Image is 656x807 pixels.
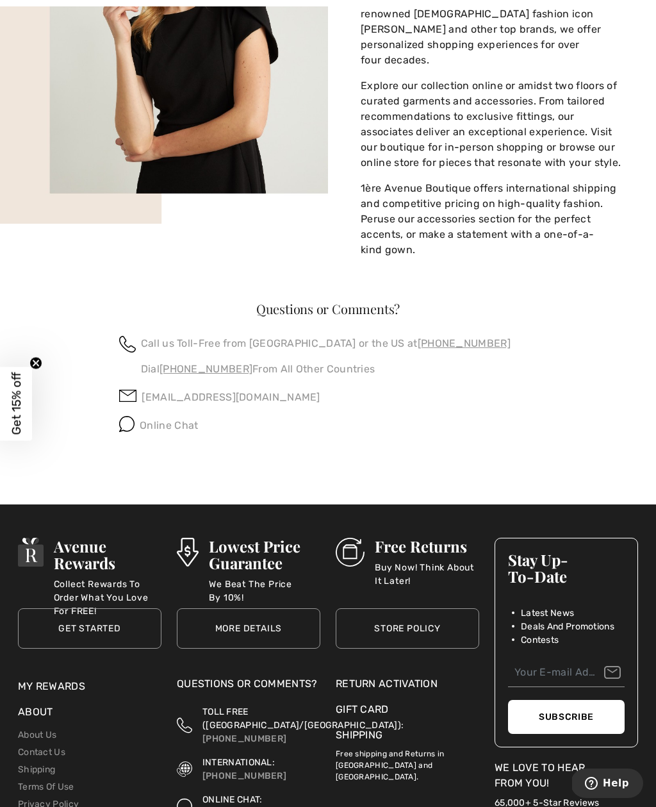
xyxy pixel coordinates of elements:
[18,680,85,692] a: My Rewards
[119,416,135,432] img: chat.svg
[508,551,625,585] h3: Stay Up-To-Date
[9,372,24,435] span: Get 15% off
[141,362,511,377] p: Dial From All Other Countries
[418,337,511,349] a: [PHONE_NUMBER]
[336,729,382,741] a: Shipping
[572,769,643,801] iframe: Opens a widget where you can find more information
[375,561,479,587] p: Buy Now! Think About It Later!
[119,390,136,402] img: email.svg
[521,620,614,633] span: Deals And Promotions
[521,633,559,647] span: Contests
[119,303,537,315] h3: Questions or Comments?
[209,538,320,571] h3: Lowest Price Guarantee
[18,747,65,758] a: Contact Us
[202,706,404,731] span: TOLL FREE ([GEOGRAPHIC_DATA]/[GEOGRAPHIC_DATA]):
[209,578,320,603] p: We Beat The Price By 10%!
[202,794,263,805] span: ONLINE CHAT:
[54,538,161,571] h3: Avenue Rewards
[54,578,161,603] p: Collect Rewards To Order What You Love For FREE!
[202,733,286,744] a: [PHONE_NUMBER]
[29,356,42,369] button: Close teaser
[177,705,192,745] img: Toll Free (Canada/US)
[375,538,479,554] h3: Free Returns
[18,781,74,792] a: Terms Of Use
[202,770,286,781] a: [PHONE_NUMBER]
[177,608,320,649] a: More Details
[508,658,625,687] input: Your E-mail Address
[177,676,320,698] div: Questions or Comments?
[336,676,479,692] a: Return Activation
[141,336,511,351] p: Call us Toll-Free from [GEOGRAPHIC_DATA] or the US at
[521,606,574,620] span: Latest News
[18,538,44,567] img: Avenue Rewards
[18,608,161,649] a: Get Started
[495,760,638,791] div: We Love To Hear From You!
[336,538,365,567] img: Free Returns
[361,78,623,171] p: Explore our collection online or amidst two floors of curated garments and accessories. From tail...
[177,756,192,783] img: International
[142,391,320,403] a: [EMAIL_ADDRESS][DOMAIN_NAME]
[119,336,136,353] img: call.svg
[140,419,198,431] span: Online Chat
[336,702,479,717] a: Gift Card
[160,363,252,375] a: [PHONE_NUMBER]
[336,608,479,649] a: Store Policy
[18,729,56,740] a: About Us
[18,704,161,726] div: About
[336,743,479,783] p: Free shipping and Returns in [GEOGRAPHIC_DATA] and [GEOGRAPHIC_DATA].
[361,181,623,258] p: 1ère Avenue Boutique offers international shipping and competitive pricing on high-quality fashio...
[177,538,199,567] img: Lowest Price Guarantee
[508,700,625,734] button: Subscribe
[202,757,275,768] span: INTERNATIONAL:
[18,764,55,775] a: Shipping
